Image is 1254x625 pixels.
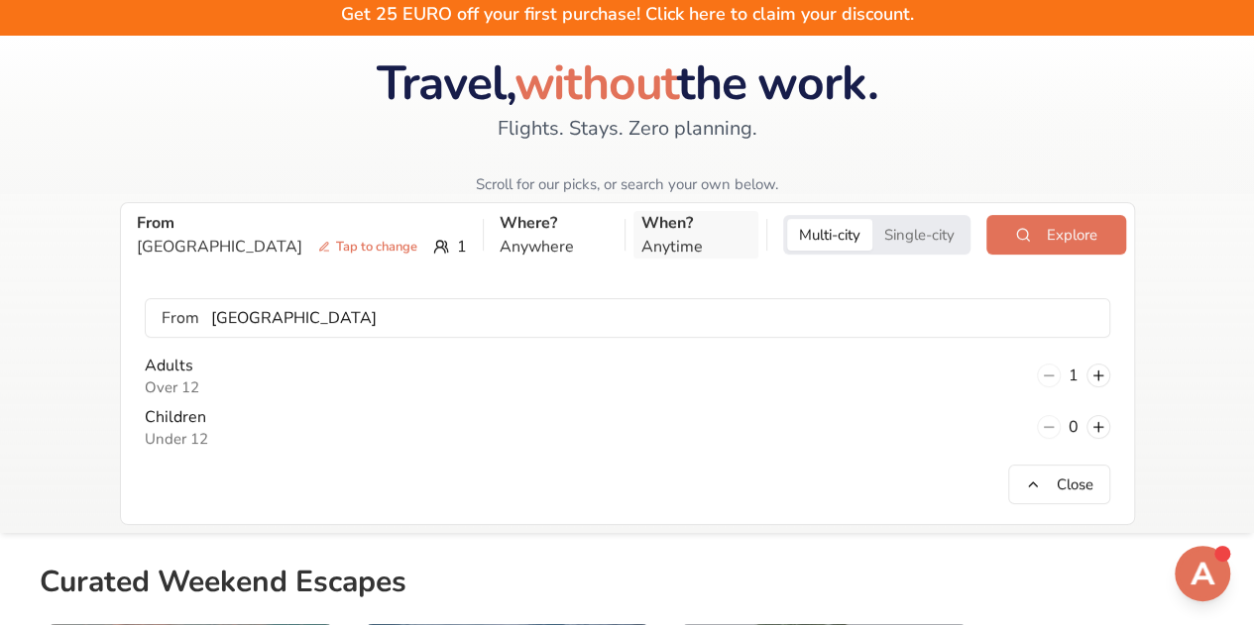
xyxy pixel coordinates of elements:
[162,306,199,330] p: From
[1175,546,1230,601] button: Open support chat
[500,211,609,235] p: Where?
[1037,415,1110,439] div: 0
[500,235,609,259] p: Anywhere
[641,235,750,259] p: Anytime
[476,174,778,194] span: Scroll for our picks, or search your own below.
[40,565,406,608] h2: Curated Weekend Escapes
[145,354,199,397] div: Adults
[377,51,877,116] span: Travel, the work.
[641,211,750,235] p: When?
[1037,364,1110,387] div: 1
[1008,465,1110,504] button: Close
[199,298,1109,338] input: e.g London
[513,51,677,116] span: without
[872,219,967,251] button: Single-city
[783,215,970,255] div: Trip style
[145,429,208,449] p: Under 12
[145,377,199,397] p: Over 12
[310,237,425,257] span: Tap to change
[137,235,425,259] p: [GEOGRAPHIC_DATA]
[1179,550,1226,597] img: Support
[137,235,467,259] div: 1
[145,405,208,449] div: Children
[787,219,872,251] button: Multi-city
[986,215,1125,255] button: Explore
[497,115,756,143] span: Flights. Stays. Zero planning.
[137,211,467,235] p: From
